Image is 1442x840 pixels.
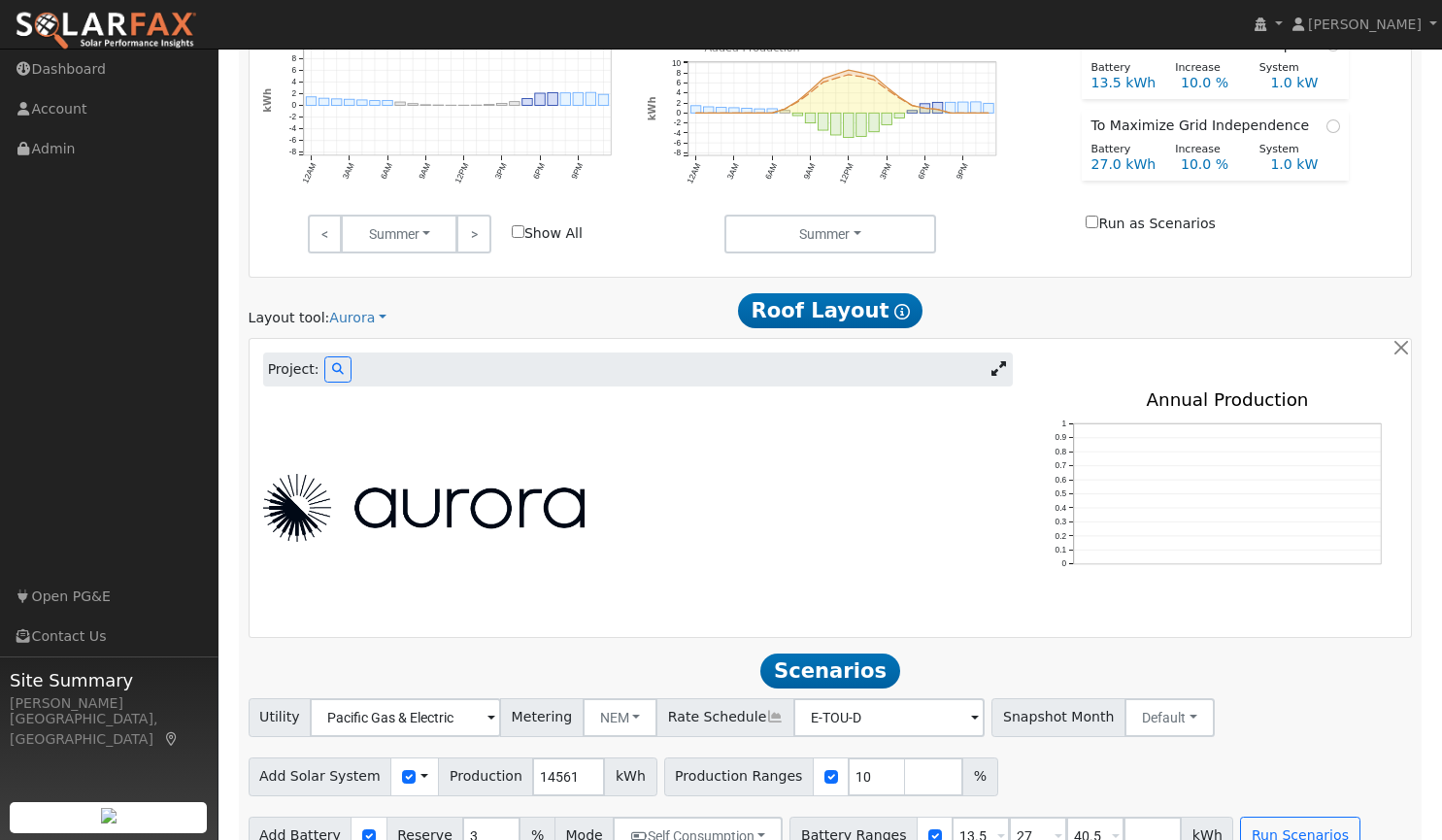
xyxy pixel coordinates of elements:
[822,81,824,84] circle: onclick=""
[522,99,532,106] rect: onclick=""
[1124,698,1215,737] button: Default
[1081,154,1170,175] div: 27.0 kWh
[806,113,816,122] rect: onclick=""
[834,73,837,76] circle: onclick=""
[291,100,296,110] text: 0
[988,112,990,115] circle: onclick=""
[674,128,682,138] text: -4
[420,105,430,106] rect: onclick=""
[856,113,866,136] rect: onclick=""
[793,698,985,737] input: Select a Rate Schedule
[677,108,682,118] text: 0
[882,113,891,124] rect: onclick=""
[268,359,319,380] span: Project:
[920,104,929,114] rect: onclick=""
[758,112,761,115] circle: onclick=""
[1081,73,1170,93] div: 13.5 kWh
[1055,531,1066,541] text: 0.2
[677,78,682,87] text: 6
[263,474,585,542] img: Aurora Logo
[1055,461,1066,471] text: 0.7
[961,112,964,115] circle: onclick=""
[1081,60,1165,77] div: Battery
[291,53,296,63] text: 8
[674,148,682,157] text: -8
[456,215,490,253] a: >
[417,161,432,181] text: 9AM
[291,77,296,86] text: 4
[822,77,824,80] circle: onclick=""
[955,161,970,181] text: 9PM
[755,109,764,113] rect: onclick=""
[784,108,787,111] circle: onclick=""
[796,99,799,102] circle: onclick=""
[569,161,585,181] text: 9PM
[1055,518,1066,527] text: 0.3
[819,113,828,130] rect: onclick=""
[288,136,296,146] text: -6
[923,107,926,110] circle: onclick=""
[310,698,501,737] input: Select a Utility
[1055,447,1066,456] text: 0.8
[894,304,910,319] i: Show Help
[859,75,862,78] circle: onclick=""
[962,757,997,796] span: %
[15,11,197,51] img: SolarFax
[438,757,533,796] span: Production
[573,93,583,106] rect: onclick=""
[378,161,393,181] text: 6AM
[672,58,682,68] text: 10
[484,105,493,106] rect: onclick=""
[707,112,710,115] circle: onclick=""
[834,77,837,80] circle: onclick=""
[510,102,520,106] rect: onclick=""
[535,93,545,106] rect: onclick=""
[1249,142,1333,158] div: System
[1055,545,1066,554] text: 0.1
[500,698,584,737] span: Metering
[408,104,418,106] rect: onclick=""
[287,42,297,51] text: 10
[898,95,901,98] circle: onclick=""
[933,102,943,113] rect: onclick=""
[801,161,817,181] text: 9AM
[1165,142,1250,158] div: Increase
[844,113,854,137] rect: onclick=""
[1086,216,1098,228] input: Run as Scenarios
[732,112,735,115] circle: onclick=""
[101,808,117,823] img: retrieve
[780,111,789,114] rect: onclick=""
[395,102,405,106] rect: onclick=""
[331,99,341,106] rect: onclick=""
[1249,60,1333,77] div: System
[291,88,296,98] text: 2
[859,71,862,74] circle: onclick=""
[767,109,777,113] rect: onclick=""
[497,104,507,106] rect: onclick=""
[984,104,993,114] rect: onclick=""
[898,96,901,99] circle: onclick=""
[674,118,682,127] text: -2
[340,161,355,181] text: 3AM
[356,100,366,106] rect: onclick=""
[329,308,386,328] a: Aurora
[958,102,968,113] rect: onclick=""
[306,97,316,106] rect: onclick=""
[648,97,658,121] text: kWh
[869,113,879,131] rect: onclick=""
[771,112,774,115] circle: onclick=""
[1170,154,1259,175] div: 10.0 %
[985,355,1013,385] a: Expand Aurora window
[344,99,353,105] rect: onclick=""
[886,85,889,88] circle: onclick=""
[1055,503,1066,513] text: 0.4
[717,108,726,114] rect: onclick=""
[946,102,956,113] rect: onclick=""
[974,112,977,115] circle: onclick=""
[685,161,702,185] text: 12AM
[796,100,799,103] circle: onclick=""
[453,161,470,185] text: 12PM
[383,101,392,106] rect: onclick=""
[560,93,570,106] rect: onclick=""
[531,161,547,181] text: 6PM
